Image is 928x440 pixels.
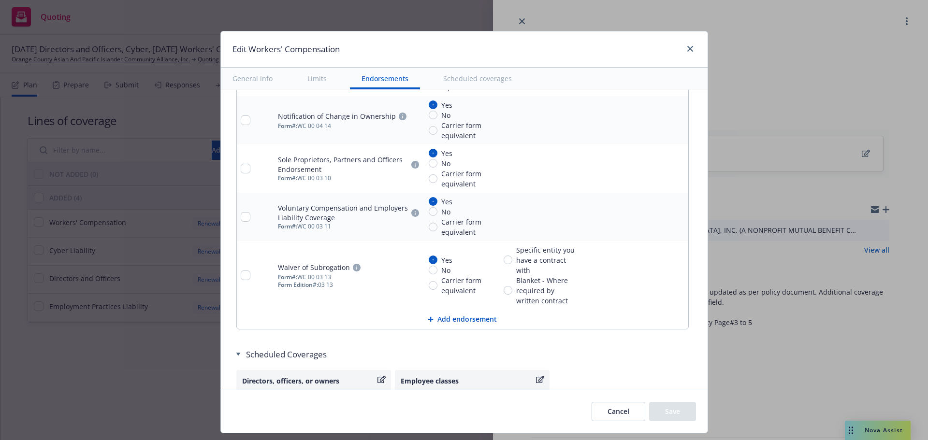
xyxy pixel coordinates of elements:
[278,203,408,223] div: Voluntary Compensation and Employers Liability Coverage
[401,376,534,386] div: Employee classes
[237,310,688,329] button: Add endorsement
[429,149,437,157] input: Yes
[429,159,437,168] input: No
[441,148,452,158] span: Yes
[441,197,452,207] span: Yes
[429,126,437,135] input: Carrier form equivalent
[278,273,420,281] div: WC 00 03 13
[278,155,408,174] div: Sole Proprietors, Partners and Officers Endorsement
[592,402,645,421] button: Cancel
[242,388,385,398] div: Loading scheduled items...
[278,222,297,230] span: Form #:
[236,349,692,360] div: Scheduled Coverages
[504,286,512,295] input: Blanket - Where required by written contract
[278,174,420,182] div: WC 00 03 10
[409,207,421,219] a: circleInformation
[429,266,437,274] input: No
[242,376,376,386] div: Directors, officers, or owners
[278,174,297,182] span: Form #:
[397,111,408,122] a: circleInformation
[236,370,391,404] button: Directors, officers, or ownersLoading scheduled items...
[409,159,421,170] a: circleInformation
[278,281,318,289] span: Form Edition #:
[441,265,450,275] span: No
[441,110,450,120] span: No
[432,68,523,89] button: Scheduled coverages
[441,217,496,237] span: Carrier form equivalent
[296,68,338,89] button: Limits
[429,255,437,264] input: Yes
[441,207,450,217] span: No
[278,122,420,130] div: WC 00 04 14
[504,255,512,264] input: Specific entity you have a contract with
[278,281,420,289] div: 03 13
[441,120,496,141] span: Carrier form equivalent
[429,197,437,206] input: Yes
[401,388,544,398] div: Loading scheduled items...
[429,207,437,216] input: No
[395,370,550,404] button: Employee classesLoading scheduled items...
[232,43,340,56] h1: Edit Workers' Compensation
[516,245,577,275] span: Specific entity you have a contract with
[429,281,437,290] input: Carrier form equivalent
[351,262,362,273] a: circleInformation
[429,100,437,109] input: Yes
[441,100,452,110] span: Yes
[429,174,437,183] input: Carrier form equivalent
[441,275,496,296] span: Carrier form equivalent
[441,158,450,169] span: No
[516,275,577,306] span: Blanket - Where required by written contract
[278,122,297,130] span: Form #:
[441,255,452,265] span: Yes
[684,43,696,55] a: close
[278,112,396,121] div: Notification of Change in Ownership
[278,273,297,281] span: Form #:
[429,223,437,231] input: Carrier form equivalent
[429,111,437,119] input: No
[278,263,350,272] div: Waiver of Subrogation
[221,68,284,89] button: General info
[441,169,496,189] span: Carrier form equivalent
[350,68,420,89] button: Endorsements
[278,223,420,230] div: WC 00 03 11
